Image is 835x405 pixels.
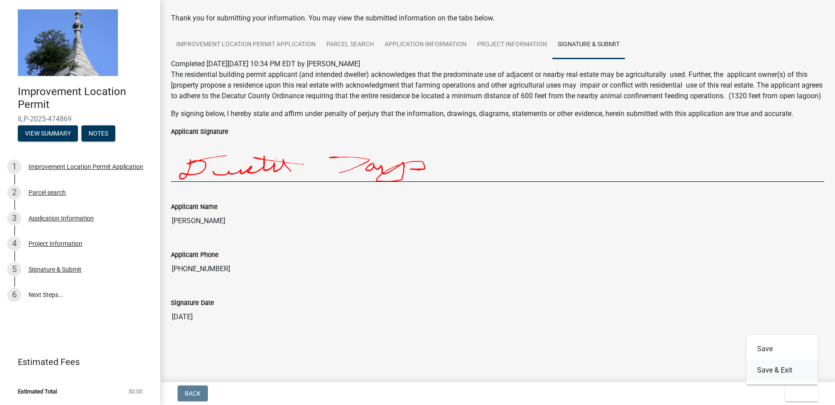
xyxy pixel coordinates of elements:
span: ILP-2025-474869 [18,115,142,123]
span: Completed [DATE][DATE] 10:34 PM EDT by [PERSON_NAME] [171,60,360,68]
label: Applicant Name [171,204,218,210]
span: Estimated Total [18,389,57,394]
div: Project Information [28,241,82,247]
div: 5 [7,262,21,277]
label: Signature Date [171,300,214,306]
div: 4 [7,237,21,251]
h4: Improvement Location Permit [18,85,153,111]
span: Back [185,390,201,397]
div: Thank you for submitting your information. You may view the submitted information on the tabs below. [171,13,824,24]
div: 2 [7,185,21,200]
button: Exit [785,385,818,401]
button: Notes [81,125,115,141]
span: $0.00 [129,389,142,394]
div: 1 [7,160,21,174]
label: Applicant Phone [171,252,219,258]
button: Back [178,385,208,401]
div: 6 [7,288,21,302]
a: Signature & Submit [552,31,625,59]
div: Exit [746,335,818,385]
img: 6B75W4AAAAGSURBVAMA+cHqoK8mdroAAAAASUVORK5CYII= [171,137,617,181]
button: View Summary [18,125,78,141]
div: Improvement Location Permit Application [28,164,143,170]
p: The residential building permit applicant (and intended dweller) acknowledges that the predominat... [171,69,824,101]
div: Application Information [28,215,94,221]
wm-modal-confirm: Notes [81,130,115,137]
a: Parcel search [321,31,379,59]
img: Decatur County, Indiana [18,9,118,76]
button: Save [746,338,818,360]
div: 3 [7,211,21,225]
button: Save & Exit [746,360,818,381]
div: Parcel search [28,189,66,196]
a: Application Information [379,31,472,59]
div: Signature & Submit [28,266,81,273]
span: Exit [792,390,805,397]
wm-modal-confirm: Summary [18,130,78,137]
label: Applicant Signature [171,129,228,135]
a: Improvement Location Permit Application [171,31,321,59]
p: By signing below, I hereby state and affirm under penalty of perjury that the information, drawin... [171,108,824,119]
a: Project Information [472,31,552,59]
a: Estimated Fees [7,353,146,371]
